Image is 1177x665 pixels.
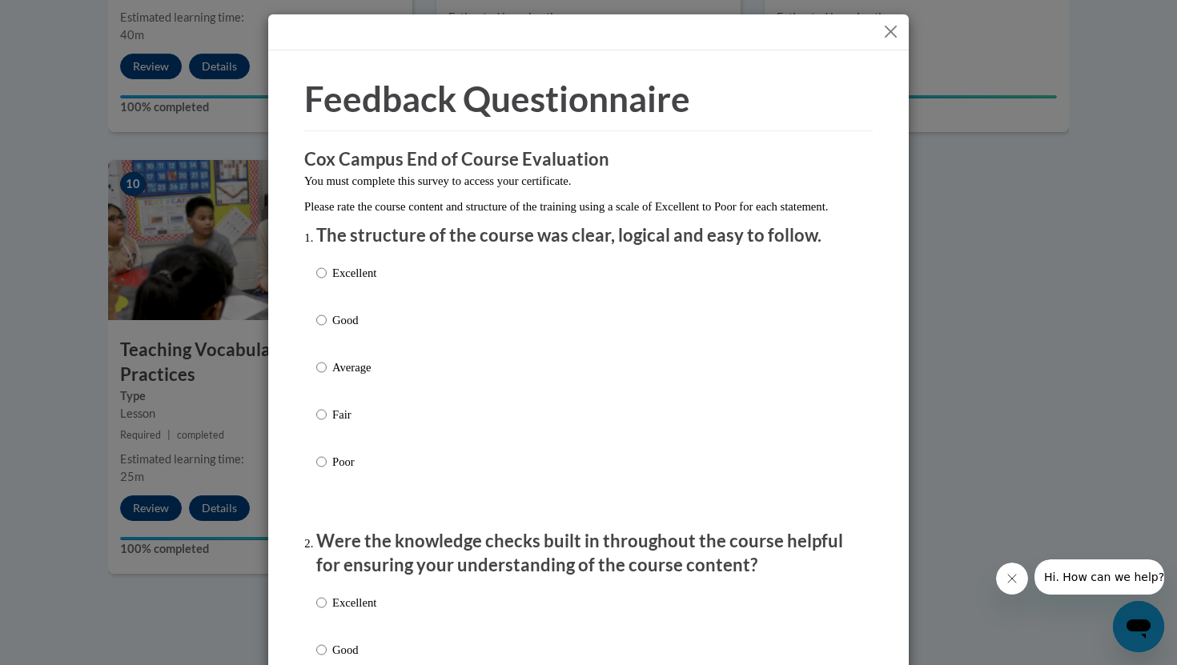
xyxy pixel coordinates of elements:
input: Average [316,359,327,376]
iframe: Close message [996,563,1028,595]
p: Good [332,311,376,329]
p: Excellent [332,594,376,611]
input: Good [316,641,327,659]
button: Close [881,22,901,42]
p: Were the knowledge checks built in throughout the course helpful for ensuring your understanding ... [316,529,861,579]
input: Good [316,311,327,329]
input: Fair [316,406,327,423]
h3: Cox Campus End of Course Evaluation [304,147,873,172]
p: Fair [332,406,376,423]
p: Please rate the course content and structure of the training using a scale of Excellent to Poor f... [304,198,873,215]
p: Excellent [332,264,376,282]
p: You must complete this survey to access your certificate. [304,172,873,190]
input: Excellent [316,594,327,611]
p: Average [332,359,376,376]
input: Excellent [316,264,327,282]
p: Good [332,641,376,659]
iframe: Message from company [1034,559,1164,595]
input: Poor [316,453,327,471]
span: Feedback Questionnaire [304,78,690,119]
p: The structure of the course was clear, logical and easy to follow. [316,223,861,248]
p: Poor [332,453,376,471]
